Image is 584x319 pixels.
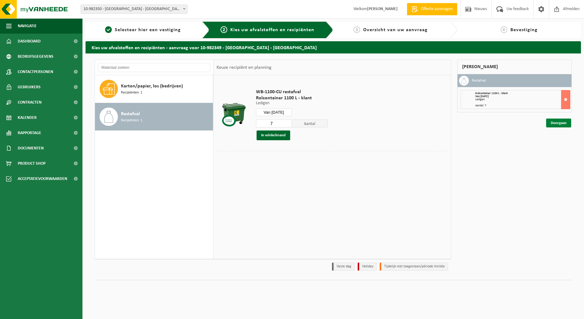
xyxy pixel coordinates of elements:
span: Bevestiging [510,28,538,32]
div: Keuze recipiënt en planning [214,60,275,75]
li: Tijdelijk niet toegestaan/période limitée [380,262,448,271]
button: Restafval Recipiënten: 1 [95,103,213,130]
span: Contactpersonen [18,64,53,79]
button: Karton/papier, los (bedrijven) Recipiënten: 1 [95,75,213,103]
span: Product Shop [18,156,46,171]
input: Selecteer datum [256,108,292,116]
span: Offerte aanvragen [419,6,454,12]
span: Navigatie [18,18,37,34]
span: Kies uw afvalstoffen en recipiënten [230,28,314,32]
div: [PERSON_NAME] [457,60,572,74]
a: Offerte aanvragen [407,3,457,15]
span: Restafval [121,110,140,118]
a: 1Selecteer hier een vestiging [89,26,197,34]
span: Recipiënten: 1 [121,90,142,96]
span: Acceptatievoorwaarden [18,171,67,186]
span: 2 [221,26,227,33]
input: Materiaal zoeken [98,63,210,72]
span: Recipiënten: 1 [121,118,142,123]
span: Rolcontainer 1100 L - klant [256,95,328,101]
span: Dashboard [18,34,41,49]
span: Aantal [292,119,328,127]
span: Bedrijfsgegevens [18,49,53,64]
span: 10-982350 - VME VILLAGE PARK - DE HAAN [81,5,188,14]
li: Holiday [358,262,377,271]
span: Rolcontainer 1100 L - klant [475,92,508,95]
span: 4 [501,26,507,33]
li: Vaste dag [332,262,355,271]
span: Overzicht van uw aanvraag [363,28,428,32]
span: Contracten [18,95,42,110]
a: Doorgaan [546,119,571,127]
span: 1 [105,26,112,33]
span: Documenten [18,141,44,156]
span: Karton/papier, los (bedrijven) [121,82,183,90]
div: Ledigen [475,98,570,101]
strong: Van [DATE] [475,95,489,98]
span: Kalender [18,110,37,125]
span: Selecteer hier een vestiging [115,28,181,32]
strong: [PERSON_NAME] [367,7,398,11]
span: Gebruikers [18,79,41,95]
div: Aantal: 7 [475,104,570,107]
span: WB-1100-CU restafval [256,89,328,95]
span: 10-982350 - VME VILLAGE PARK - DE HAAN [81,5,187,13]
span: Rapportage [18,125,41,141]
button: In winkelmand [257,130,290,140]
span: 3 [353,26,360,33]
h2: Kies uw afvalstoffen en recipiënten - aanvraag voor 10-982349 - [GEOGRAPHIC_DATA] - [GEOGRAPHIC_D... [86,41,581,53]
h3: Restafval [472,76,486,86]
p: Ledigen [256,101,328,105]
